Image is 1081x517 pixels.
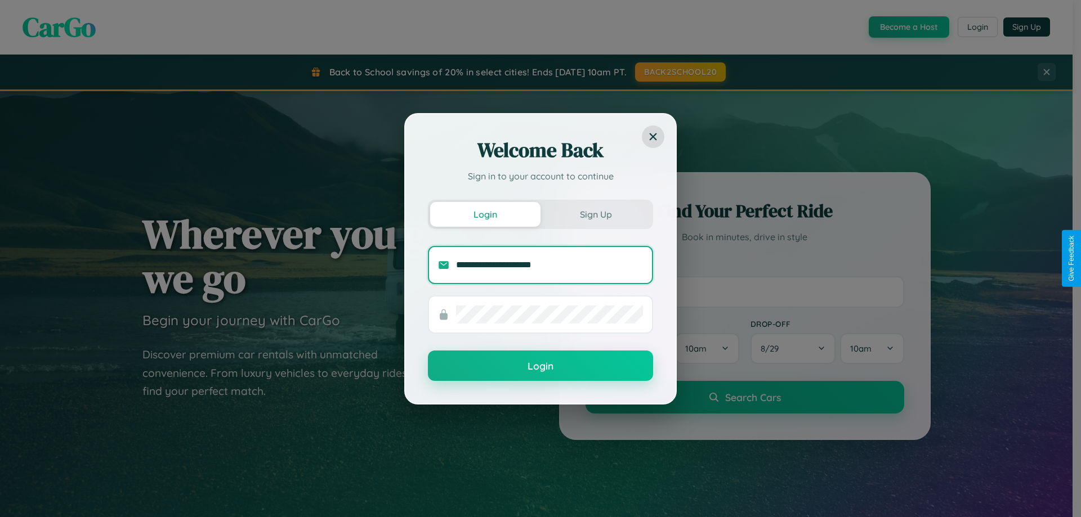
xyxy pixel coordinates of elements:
[540,202,651,227] button: Sign Up
[428,350,653,381] button: Login
[428,137,653,164] h2: Welcome Back
[430,202,540,227] button: Login
[1067,236,1075,281] div: Give Feedback
[428,169,653,183] p: Sign in to your account to continue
